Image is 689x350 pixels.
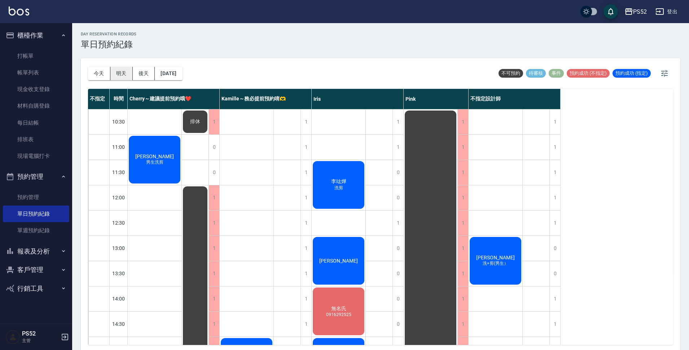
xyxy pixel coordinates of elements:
div: 0 [209,135,219,160]
div: 1 [457,135,468,160]
span: [PERSON_NAME] [475,255,516,260]
span: [PERSON_NAME] [318,258,359,264]
span: 李竑燁 [330,178,348,185]
span: 不可預約 [499,70,523,77]
div: 1 [457,261,468,286]
div: 12:00 [110,185,128,210]
button: PS52 [622,4,650,19]
div: 1 [549,286,560,311]
div: 1 [300,185,311,210]
p: 主管 [22,337,59,344]
div: 1 [457,236,468,261]
div: 1 [209,312,219,337]
div: 1 [457,160,468,185]
button: [DATE] [155,67,182,80]
a: 排班表 [3,131,69,148]
h2: day Reservation records [81,32,137,36]
span: 預約成功 (指定) [613,70,651,77]
button: 櫃檯作業 [3,26,69,45]
div: Cherry～建議提前預約哦❤️ [128,89,220,109]
span: 無名氏 [330,306,348,312]
a: 材料自購登錄 [3,98,69,114]
div: 1 [549,135,560,160]
div: 1 [457,286,468,311]
div: Pink [404,89,469,109]
span: 0916292525 [325,312,353,317]
button: 登出 [653,5,680,18]
img: Logo [9,7,29,16]
button: 行銷工具 [3,279,69,298]
div: 1 [392,109,403,134]
a: 打帳單 [3,48,69,64]
div: 1 [300,211,311,236]
a: 單週預約紀錄 [3,222,69,239]
a: 預約管理 [3,189,69,206]
div: 1 [549,185,560,210]
div: 11:00 [110,134,128,160]
div: 1 [457,185,468,210]
div: Kamille～務必提前預約唷🫶 [220,89,312,109]
div: 0 [392,261,403,286]
div: 1 [300,109,311,134]
span: 洗剪 [333,185,344,191]
div: Iris [312,89,404,109]
button: 後天 [133,67,155,80]
div: 1 [300,312,311,337]
div: PS52 [633,7,647,16]
div: 不指定 [88,89,110,109]
button: 報表及分析 [3,242,69,261]
div: 0 [392,286,403,311]
div: 11:30 [110,160,128,185]
div: 0 [549,261,560,286]
button: save [604,4,618,19]
a: 現金收支登錄 [3,81,69,98]
span: 預約成功 (不指定) [567,70,610,77]
h3: 單日預約紀錄 [81,39,137,49]
a: 單日預約紀錄 [3,206,69,222]
div: 1 [300,135,311,160]
div: 時間 [110,89,128,109]
div: 13:00 [110,236,128,261]
div: 不指定設計師 [469,89,561,109]
div: 12:30 [110,210,128,236]
a: 現場電腦打卡 [3,148,69,164]
div: 14:30 [110,311,128,337]
div: 1 [549,211,560,236]
button: 明天 [110,67,133,80]
div: 1 [300,160,311,185]
span: 待審核 [526,70,546,77]
span: 男生洗剪 [145,159,165,165]
div: 1 [209,211,219,236]
a: 帳單列表 [3,64,69,81]
div: 1 [549,160,560,185]
div: 13:30 [110,261,128,286]
div: 1 [209,109,219,134]
div: 1 [549,109,560,134]
h5: PS52 [22,330,59,337]
a: 每日結帳 [3,114,69,131]
div: 1 [457,109,468,134]
div: 1 [392,135,403,160]
span: 排休 [189,118,202,125]
div: 0 [392,160,403,185]
span: 事件 [549,70,564,77]
button: 客戶管理 [3,260,69,279]
div: 1 [457,211,468,236]
div: 10:30 [110,109,128,134]
div: 1 [209,236,219,261]
div: 0 [209,160,219,185]
div: 1 [549,312,560,337]
span: 洗+剪(男生） [481,260,510,267]
div: 0 [392,236,403,261]
div: 1 [300,286,311,311]
span: [PERSON_NAME] [134,154,175,159]
img: Person [6,330,20,344]
button: 今天 [88,67,110,80]
div: 0 [549,236,560,261]
div: 1 [209,261,219,286]
div: 0 [392,312,403,337]
div: 1 [457,312,468,337]
div: 1 [392,211,403,236]
div: 0 [392,185,403,210]
button: 預約管理 [3,167,69,186]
